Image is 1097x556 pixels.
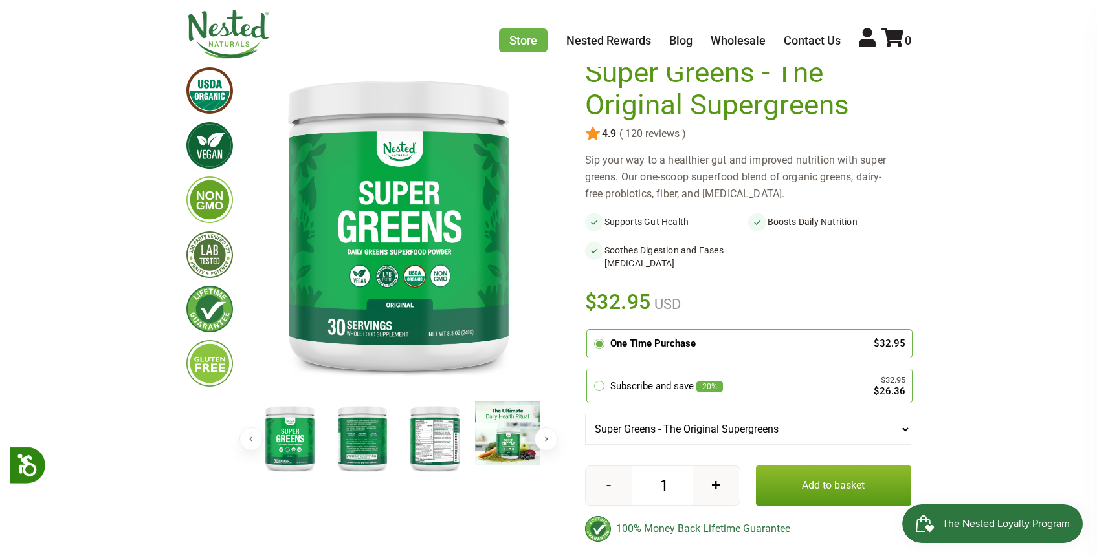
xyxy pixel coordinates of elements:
img: badge-lifetimeguarantee-color.svg [585,516,611,542]
img: Super Greens - The Original Supergreens [258,401,322,475]
button: Next [535,427,558,451]
img: Super Greens - The Original Supergreens [254,57,544,390]
img: star.svg [585,126,601,142]
img: Nested Naturals [186,10,271,59]
img: lifetimeguarantee [186,286,233,332]
h1: Super Greens - The Original Supergreens [585,57,905,121]
button: + [693,466,739,505]
img: Super Greens - The Original Supergreens [475,401,540,465]
span: 0 [905,34,911,47]
span: $32.95 [585,288,652,316]
a: Blog [669,34,693,47]
div: Sip your way to a healthier gut and improved nutrition with super greens. Our one-scoop superfood... [585,152,911,202]
img: gmofree [186,176,233,223]
a: Wholesale [711,34,766,47]
img: Super Greens - The Original Supergreens [403,401,467,475]
a: 0 [881,34,911,47]
img: vegan [186,122,233,169]
span: ( 120 reviews ) [616,128,686,140]
button: Previous [239,427,263,451]
a: Contact Us [784,34,841,47]
iframe: Button to open loyalty program pop-up [902,504,1084,543]
img: Super Greens - The Original Supergreens [330,401,395,475]
span: USD [651,296,681,312]
div: 100% Money Back Lifetime Guarantee [585,516,911,542]
img: glutenfree [186,340,233,387]
span: 4.9 [601,128,616,140]
li: Soothes Digestion and Eases [MEDICAL_DATA] [585,241,748,272]
a: Store [499,28,548,52]
img: usdaorganic [186,67,233,114]
li: Supports Gut Health [585,213,748,231]
button: - [586,466,632,505]
img: thirdpartytested [186,231,233,278]
button: Add to basket [756,465,911,506]
li: Boosts Daily Nutrition [748,213,911,231]
a: Nested Rewards [566,34,651,47]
